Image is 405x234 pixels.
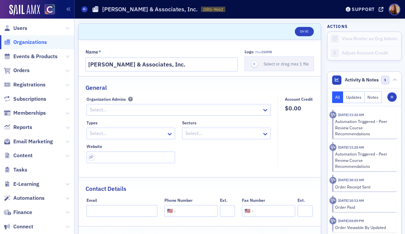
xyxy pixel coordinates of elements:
span: Subscriptions [13,95,46,103]
div: Adjust Account Credit [342,50,398,56]
div: 🇺🇸 [167,207,173,214]
a: Reports [4,124,32,131]
div: Website [87,144,102,149]
div: Name [86,49,98,55]
a: Organizations [4,39,47,46]
span: Select or drag max 1 file [264,61,309,66]
h4: Actions [327,23,348,29]
div: Sectors [182,120,196,125]
time: 7/25/2025 11:25 AM [338,145,364,150]
div: Activity [329,217,336,224]
div: Activity [329,197,336,204]
a: Memberships [4,109,46,117]
div: Email [87,198,97,203]
div: Ext. [298,198,305,203]
span: Memberships [13,109,46,117]
button: All [332,91,343,103]
div: Phone Number [164,198,193,203]
a: View Homepage [40,4,55,16]
div: Support [352,6,375,12]
img: SailAMX [9,5,40,15]
h2: Contact Details [86,184,126,193]
a: Automations [4,194,45,202]
span: Automations [13,194,45,202]
div: Organization Admins [87,97,126,102]
div: 🇺🇸 [245,207,250,214]
span: 1 [381,76,389,84]
span: Finance [13,209,32,216]
h2: General [86,83,107,92]
abbr: This field is required [99,50,101,54]
span: Registrations [13,81,46,88]
span: Profile [389,4,400,15]
div: Ext. [220,198,228,203]
span: E-Learning [13,180,39,188]
div: Order Receipt Sent [335,184,392,190]
span: Users [13,25,27,32]
div: Fax Number [242,198,265,203]
time: 7/25/2025 11:32 AM [338,112,364,117]
span: Organizations [13,39,47,46]
span: 250MB [261,50,272,54]
span: Content [13,152,33,159]
a: Content [4,152,33,159]
button: Notes [365,91,382,103]
a: Adjust Account Credit [327,46,401,60]
a: E-Learning [4,180,39,188]
span: Max [255,50,272,54]
div: Automation Triggered - Peer Review Course Recommendations [335,151,392,169]
time: 1/7/2025 03:09 PM [338,218,364,223]
a: Events & Products [4,53,58,60]
div: Activity [329,111,336,118]
div: Order Viewable By Updated [335,224,392,230]
a: Tasks [4,166,27,174]
div: Automation Triggered - Peer Review Course Recommendations [335,118,392,137]
div: Types [87,120,98,125]
div: Logo [245,49,254,54]
div: Activity [329,177,336,184]
a: Email Marketing [4,138,53,145]
span: ORG-9662 [203,7,223,12]
a: Orders [4,67,30,74]
span: Reports [13,124,32,131]
button: Select or drag max 1 file [245,57,314,71]
a: Subscriptions [4,95,46,103]
div: Activity [329,144,336,151]
span: Orders [13,67,30,74]
span: Activity & Notes [345,76,379,83]
span: Tasks [13,166,27,174]
button: Updates [343,91,365,103]
a: Connect [4,223,33,230]
div: Account Credit [285,97,313,102]
span: Events & Products [13,53,58,60]
span: Connect [13,223,33,230]
div: Order Paid [335,204,392,210]
h1: [PERSON_NAME] & Associates, Inc. [102,5,198,13]
a: Finance [4,209,32,216]
a: Registrations [4,81,46,88]
img: SailAMX [45,4,55,15]
span: Email Marketing [13,138,53,145]
button: Save [295,27,314,36]
a: Users [4,25,27,32]
span: $0.00 [285,104,313,113]
time: 2/11/2025 10:13 AM [338,198,364,203]
time: 2/11/2025 10:13 AM [338,177,364,182]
